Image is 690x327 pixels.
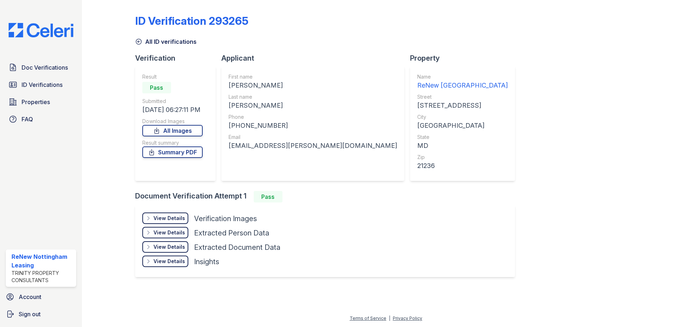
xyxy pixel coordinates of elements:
[229,80,397,90] div: [PERSON_NAME]
[229,93,397,101] div: Last name
[350,316,386,321] a: Terms of Service
[6,60,76,75] a: Doc Verifications
[229,121,397,131] div: [PHONE_NUMBER]
[22,98,50,106] span: Properties
[194,228,269,238] div: Extracted Person Data
[142,118,203,125] div: Download Images
[135,191,521,202] div: Document Verification Attempt 1
[417,141,508,151] div: MD
[6,112,76,126] a: FAQ
[3,307,79,321] a: Sign out
[194,242,280,252] div: Extracted Document Data
[22,63,68,72] span: Doc Verifications
[417,113,508,121] div: City
[410,53,521,63] div: Property
[153,229,185,236] div: View Details
[221,53,410,63] div: Applicant
[417,80,508,90] div: ReNew [GEOGRAPHIC_DATA]
[11,270,73,284] div: Trinity Property Consultants
[135,14,248,27] div: ID Verification 293265
[194,214,257,224] div: Verification Images
[19,293,41,301] span: Account
[229,101,397,111] div: [PERSON_NAME]
[153,215,185,222] div: View Details
[6,78,76,92] a: ID Verifications
[417,154,508,161] div: Zip
[135,37,197,46] a: All ID verifications
[3,23,79,37] img: CE_Logo_Blue-a8612792a0a2168367f1c8372b55b34899dd931a85d93a1a3d3e32e68fde9ad4.png
[417,134,508,141] div: State
[254,191,282,202] div: Pass
[229,141,397,151] div: [EMAIL_ADDRESS][PERSON_NAME][DOMAIN_NAME]
[142,73,203,80] div: Result
[3,290,79,304] a: Account
[660,298,683,320] iframe: chat widget
[19,310,41,318] span: Sign out
[393,316,422,321] a: Privacy Policy
[229,113,397,121] div: Phone
[22,80,63,89] span: ID Verifications
[6,95,76,109] a: Properties
[417,73,508,90] a: Name ReNew [GEOGRAPHIC_DATA]
[194,257,219,267] div: Insights
[142,98,203,105] div: Submitted
[142,125,203,136] a: All Images
[417,121,508,131] div: [GEOGRAPHIC_DATA]
[153,258,185,265] div: View Details
[142,82,171,93] div: Pass
[11,252,73,270] div: ReNew Nottingham Leasing
[229,73,397,80] div: First name
[142,139,203,146] div: Result summary
[135,53,221,63] div: Verification
[142,146,203,158] a: Summary PDF
[229,134,397,141] div: Email
[142,105,203,115] div: [DATE] 06:27:11 PM
[417,73,508,80] div: Name
[417,93,508,101] div: Street
[417,101,508,111] div: [STREET_ADDRESS]
[153,243,185,251] div: View Details
[389,316,390,321] div: |
[417,161,508,171] div: 21236
[22,115,33,123] span: FAQ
